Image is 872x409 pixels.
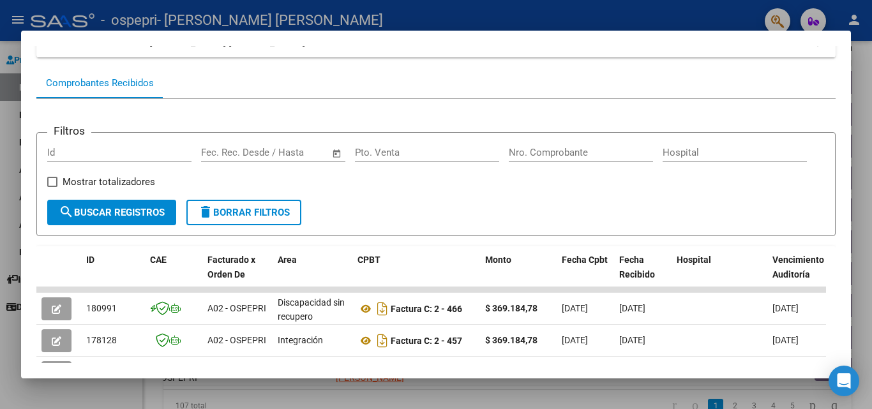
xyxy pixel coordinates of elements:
[619,303,645,313] span: [DATE]
[278,255,297,265] span: Area
[47,200,176,225] button: Buscar Registros
[485,335,537,345] strong: $ 369.184,78
[480,246,557,302] datatable-header-cell: Monto
[357,255,380,265] span: CPBT
[254,147,316,158] input: End date
[59,204,74,219] mat-icon: search
[145,246,202,302] datatable-header-cell: CAE
[374,362,391,383] i: Descargar documento
[273,246,352,302] datatable-header-cell: Area
[391,336,462,346] strong: Factura C: 2 - 457
[374,299,391,319] i: Descargar documento
[562,335,588,345] span: [DATE]
[829,366,859,396] div: Open Intercom Messenger
[485,303,537,313] strong: $ 369.184,78
[81,246,145,302] datatable-header-cell: ID
[619,335,645,345] span: [DATE]
[47,123,91,139] h3: Filtros
[86,255,94,265] span: ID
[562,303,588,313] span: [DATE]
[614,246,672,302] datatable-header-cell: Fecha Recibido
[202,246,273,302] datatable-header-cell: Facturado x Orden De
[201,147,243,158] input: Start date
[772,335,799,345] span: [DATE]
[278,297,345,322] span: Discapacidad sin recupero
[391,304,462,314] strong: Factura C: 2 - 466
[46,76,154,91] div: Comprobantes Recibidos
[86,303,117,313] span: 180991
[562,255,608,265] span: Fecha Cpbt
[772,303,799,313] span: [DATE]
[207,255,255,279] span: Facturado x Orden De
[330,146,345,161] button: Open calendar
[63,174,155,190] span: Mostrar totalizadores
[352,246,480,302] datatable-header-cell: CPBT
[186,200,301,225] button: Borrar Filtros
[374,331,391,351] i: Descargar documento
[485,255,511,265] span: Monto
[207,303,266,313] span: A02 - OSPEPRI
[619,255,655,279] span: Fecha Recibido
[767,246,825,302] datatable-header-cell: Vencimiento Auditoría
[198,207,290,218] span: Borrar Filtros
[772,255,824,279] span: Vencimiento Auditoría
[198,204,213,219] mat-icon: delete
[150,255,167,265] span: CAE
[672,246,767,302] datatable-header-cell: Hospital
[86,335,117,345] span: 178128
[677,255,711,265] span: Hospital
[59,207,165,218] span: Buscar Registros
[278,335,323,345] span: Integración
[207,335,266,345] span: A02 - OSPEPRI
[557,246,614,302] datatable-header-cell: Fecha Cpbt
